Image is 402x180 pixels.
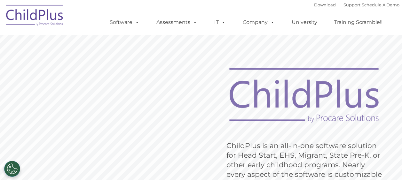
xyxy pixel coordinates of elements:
a: Download [314,2,336,7]
a: Schedule A Demo [362,2,399,7]
a: Assessments [150,16,204,29]
a: Software [103,16,146,29]
a: Support [343,2,360,7]
a: University [285,16,324,29]
a: IT [208,16,232,29]
img: ChildPlus by Procare Solutions [3,0,67,32]
button: Cookies Settings [4,161,20,177]
a: Company [236,16,281,29]
font: | [314,2,399,7]
a: Training Scramble!! [328,16,389,29]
